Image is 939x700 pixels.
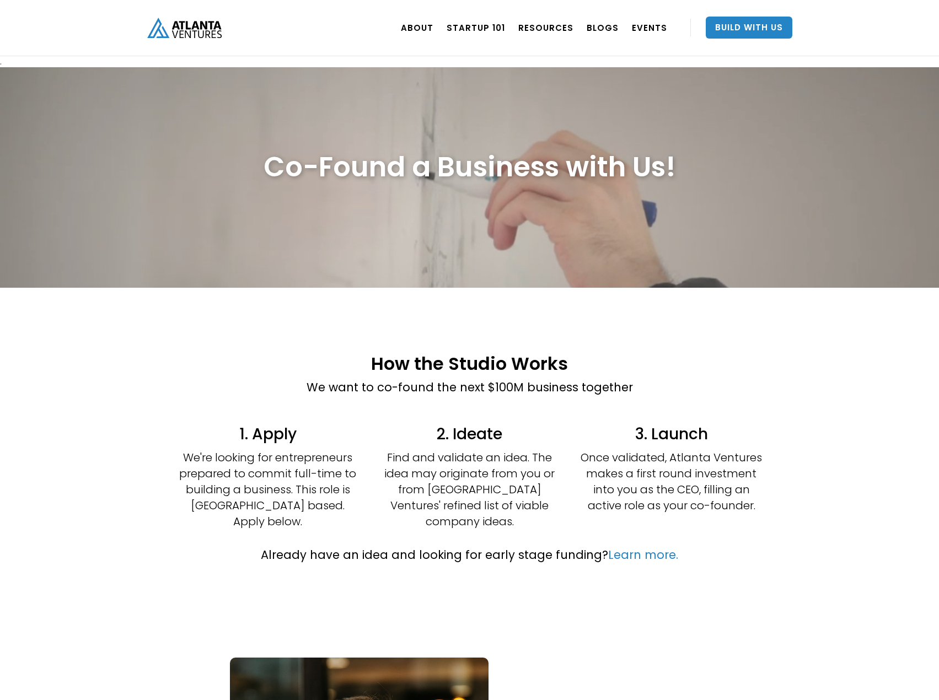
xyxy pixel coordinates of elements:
a: Startup 101 [447,12,505,43]
p: Already have an idea and looking for early stage funding? [261,546,678,564]
p: We want to co-found the next $100M business together [307,379,633,396]
a: EVENTS [632,12,667,43]
h4: 3. Launch [581,424,763,444]
a: Learn more. [608,547,678,563]
h1: Co-Found a Business with Us! [264,150,676,184]
h4: 2. Ideate [379,424,561,444]
a: Build With Us [706,17,792,39]
p: Find and validate an idea. The idea may originate from you or from [GEOGRAPHIC_DATA] Ventures' re... [379,450,561,530]
p: Once validated, Atlanta Ventures makes a first round investment into you as the CEO, filling an a... [581,450,763,514]
a: RESOURCES [518,12,573,43]
a: BLOGS [587,12,619,43]
h4: 1. Apply [177,424,359,444]
p: We're looking for entrepreneurs prepared to commit full-time to building a business. This role is... [177,450,359,530]
h2: How the Studio Works [307,354,633,373]
a: ABOUT [401,12,433,43]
